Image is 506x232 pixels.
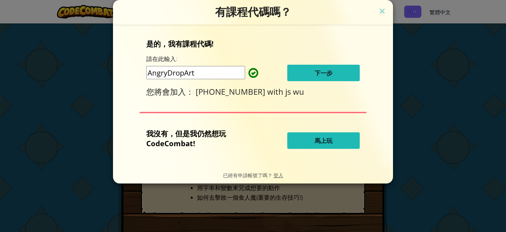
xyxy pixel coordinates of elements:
[146,39,360,49] p: 是的，我有課程代碼!
[287,65,360,81] button: 下一步
[315,69,332,77] span: 下一步
[315,137,332,145] span: 馬上玩
[223,172,273,178] span: 已經有申請帳號了嗎？
[215,5,291,18] span: 有課程代碼嗎？
[196,86,267,97] span: [PHONE_NUMBER]
[273,172,283,178] a: 登入
[287,132,360,149] button: 馬上玩
[285,86,304,97] span: js wu
[267,86,285,97] span: with
[378,7,386,17] img: close icon
[146,55,177,63] label: 請在此輸入:
[146,128,254,148] p: 我沒有，但是我仍然想玩 CodeCombat!
[146,86,196,97] span: 您將會加入：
